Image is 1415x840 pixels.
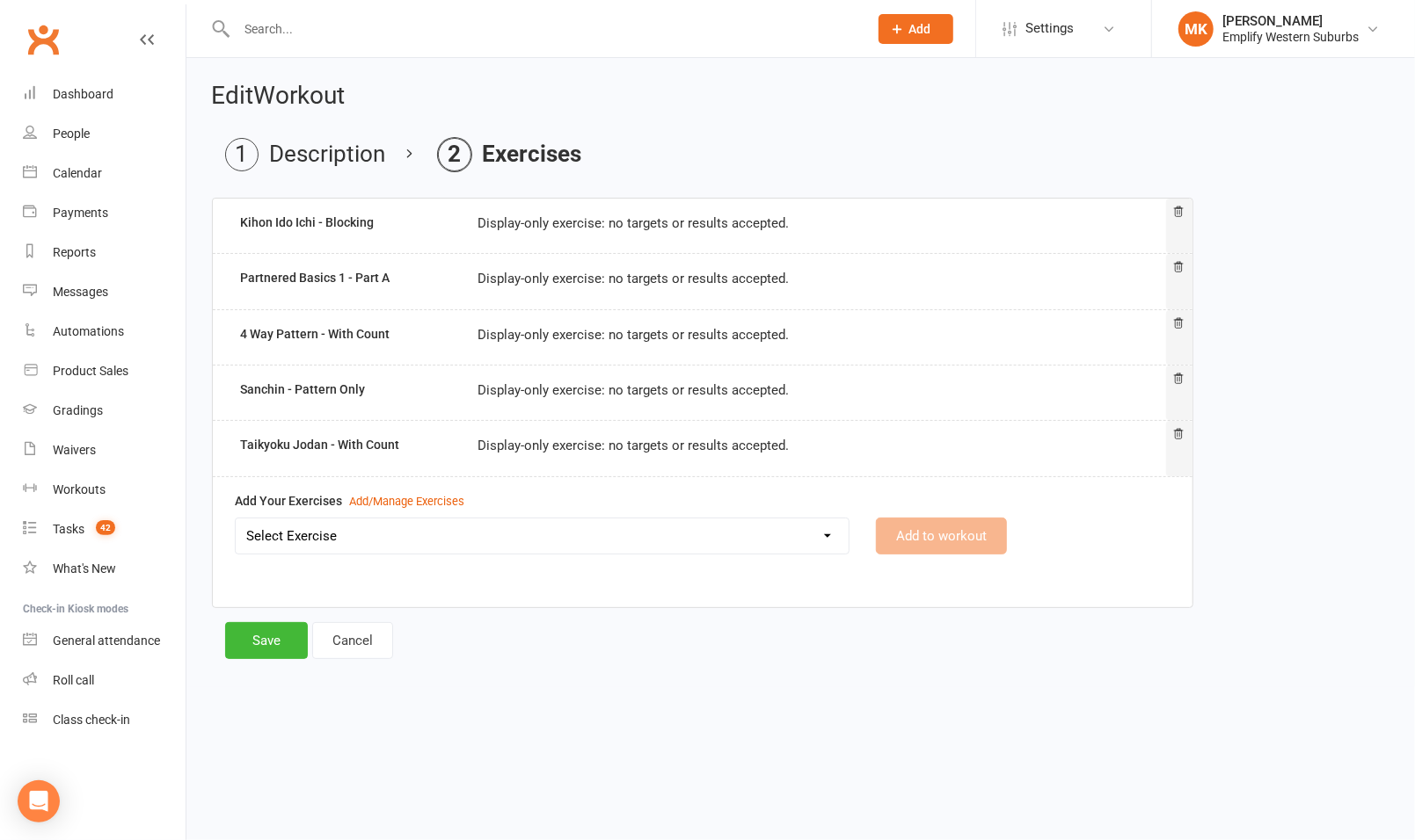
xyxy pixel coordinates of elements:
a: General attendance kiosk mode [23,621,186,661]
h2: Edit Workout [211,83,345,110]
a: Waivers [23,431,186,470]
button: Add [879,14,953,44]
li: Description [225,138,385,171]
div: Automations [53,324,124,338]
div: Reports [53,245,96,259]
div: Display-only exercise: no targets or results accepted. [464,324,1178,345]
a: Workouts [23,470,186,510]
div: Display-only exercise: no targets or results accepted. [464,380,1178,401]
a: Class kiosk mode [23,700,186,740]
a: Reports [23,233,186,272]
input: Search... [231,17,856,41]
div: MK [1178,11,1214,47]
div: Messages [53,285,108,299]
span: Add [909,22,931,36]
div: Dashboard [53,87,113,101]
div: Tasks [53,522,84,536]
a: What's New [23,549,186,589]
div: General attendance [53,634,160,648]
div: Payments [53,206,108,220]
div: What's New [53,561,116,576]
div: Class check-in [53,713,130,727]
div: Display-only exercise: no targets or results accepted. [464,268,1178,289]
a: Calendar [23,154,186,193]
a: Automations [23,312,186,351]
div: Partnered Basics 1 - Part ADisplay-only exercise: no targets or results accepted. [213,254,1193,309]
a: Clubworx [21,18,65,62]
a: Tasks 42 [23,510,186,549]
div: Kihon Ido Ichi - BlockingDisplay-only exercise: no targets or results accepted. [213,199,1193,254]
div: 4 Way Pattern - With CountDisplay-only exercise: no targets or results accepted. [213,310,1193,366]
div: Product Sales [53,364,128,378]
div: Taikyoku Jodan - With CountDisplay-only exercise: no targets or results accepted. [213,421,1193,476]
label: 4 Way Pattern - With Count [240,324,390,344]
label: Kihon Ido Ichi - Blocking [240,213,374,232]
li: Exercises [438,138,581,171]
div: Display-only exercise: no targets or results accepted. [464,435,1178,456]
label: Taikyoku Jodan - With Count [240,435,399,454]
a: Product Sales [23,351,186,391]
span: 42 [96,520,115,535]
a: Dashboard [23,75,186,114]
a: People [23,114,186,154]
label: Add Your Exercises [235,491,464,511]
a: Roll call [23,661,186,700]
button: Add Your Exercises [349,493,464,511]
div: Emplify Western Suburbs [1222,29,1359,45]
span: Settings [1025,9,1074,48]
div: People [53,127,90,141]
div: Roll call [53,673,94,687]
div: [PERSON_NAME] [1222,13,1359,29]
div: Calendar [53,166,102,180]
div: Sanchin - Pattern OnlyDisplay-only exercise: no targets or results accepted. [213,366,1193,421]
div: Display-only exercise: no targets or results accepted. [464,213,1178,234]
div: Gradings [53,403,103,417]
label: Partnered Basics 1 - Part A [240,268,390,287]
button: Save [225,622,308,659]
a: Cancel [312,622,393,659]
div: Open Intercom Messenger [18,780,60,822]
div: Waivers [53,443,96,457]
div: Workouts [53,482,106,496]
a: Gradings [23,391,186,431]
label: Sanchin - Pattern Only [240,380,365,399]
a: Payments [23,193,186,233]
div: Add/Manage Exercises [349,493,464,511]
a: Messages [23,272,186,312]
